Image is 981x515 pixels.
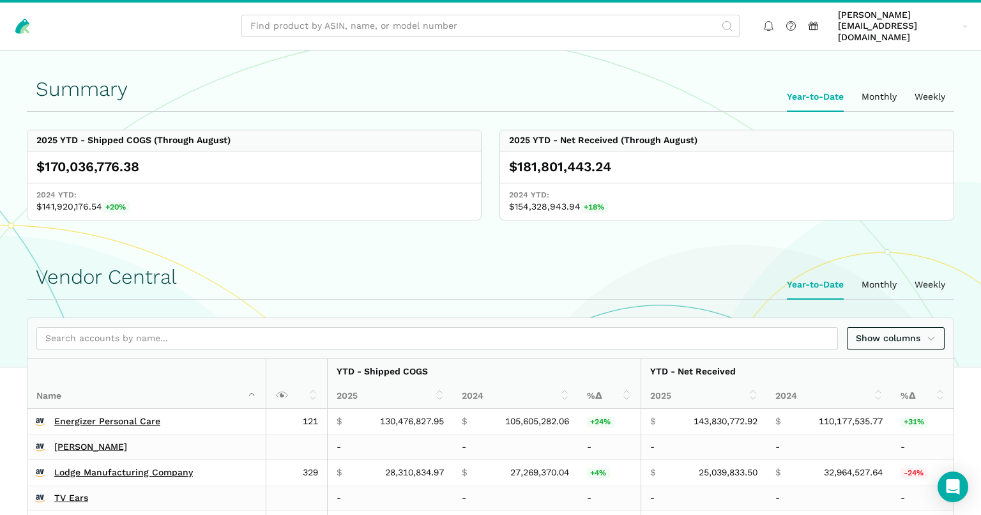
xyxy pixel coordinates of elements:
[766,434,892,460] td: -
[509,190,945,201] span: 2024 YTD:
[892,486,954,511] td: -
[462,416,467,427] span: $
[505,416,569,427] span: 105,605,282.06
[892,460,954,486] td: -24.04%
[337,366,428,376] strong: YTD - Shipped COGS
[694,416,757,427] span: 143,830,772.92
[266,460,327,486] td: 329
[650,467,655,479] span: $
[641,486,766,511] td: -
[833,7,972,45] a: [PERSON_NAME][EMAIL_ADDRESS][DOMAIN_NAME]
[775,416,780,427] span: $
[650,416,655,427] span: $
[54,467,193,479] a: Lodge Manufacturing Company
[578,384,641,409] th: %Δ: activate to sort column ascending
[327,434,453,460] td: -
[102,202,130,213] span: +20%
[641,434,766,460] td: -
[36,158,472,176] div: $170,036,776.38
[587,417,614,428] span: +24%
[853,82,906,112] ui-tab: Monthly
[27,359,266,409] th: Name : activate to sort column descending
[641,384,766,409] th: 2025: activate to sort column ascending
[650,366,736,376] strong: YTD - Net Received
[337,467,342,479] span: $
[509,201,945,213] span: $154,328,943.94
[578,434,641,460] td: -
[36,201,472,213] span: $141,920,176.54
[578,460,641,486] td: 3.82%
[266,359,327,409] th: : activate to sort column ascending
[766,384,892,409] th: 2024: activate to sort column ascending
[901,468,927,479] span: -24%
[847,327,945,350] a: Show columns
[385,467,444,479] span: 28,310,834.97
[241,15,740,37] input: Find product by ASIN, name, or model number
[778,82,853,112] ui-tab: Year-to-Date
[510,467,569,479] span: 27,269,370.04
[462,467,467,479] span: $
[853,270,906,300] ui-tab: Monthly
[938,472,968,502] div: Open Intercom Messenger
[453,434,578,460] td: -
[906,82,954,112] ui-tab: Weekly
[838,10,958,43] span: [PERSON_NAME][EMAIL_ADDRESS][DOMAIN_NAME]
[453,384,578,409] th: 2024: activate to sort column ascending
[509,158,945,176] div: $181,801,443.24
[824,467,883,479] span: 32,964,527.64
[36,190,472,201] span: 2024 YTD:
[380,416,444,427] span: 130,476,827.95
[54,442,127,453] a: [PERSON_NAME]
[819,416,883,427] span: 110,177,535.77
[36,78,945,100] h1: Summary
[778,270,853,300] ui-tab: Year-to-Date
[36,135,231,146] div: 2025 YTD - Shipped COGS (Through August)
[36,266,945,288] h1: Vendor Central
[54,493,88,504] a: TV Ears
[337,416,342,427] span: $
[892,409,954,434] td: 30.54%
[856,332,936,345] span: Show columns
[509,135,697,146] div: 2025 YTD - Net Received (Through August)
[766,486,892,511] td: -
[578,486,641,511] td: -
[587,468,610,479] span: +4%
[327,486,453,511] td: -
[892,434,954,460] td: -
[54,416,160,427] a: Energizer Personal Care
[906,270,954,300] ui-tab: Weekly
[901,417,928,428] span: +31%
[699,467,757,479] span: 25,039,833.50
[327,384,453,409] th: 2025: activate to sort column ascending
[775,467,780,479] span: $
[36,327,838,350] input: Search accounts by name...
[578,409,641,434] td: 23.55%
[453,486,578,511] td: -
[581,202,608,213] span: +18%
[266,409,327,434] td: 121
[892,384,954,409] th: %Δ: activate to sort column ascending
